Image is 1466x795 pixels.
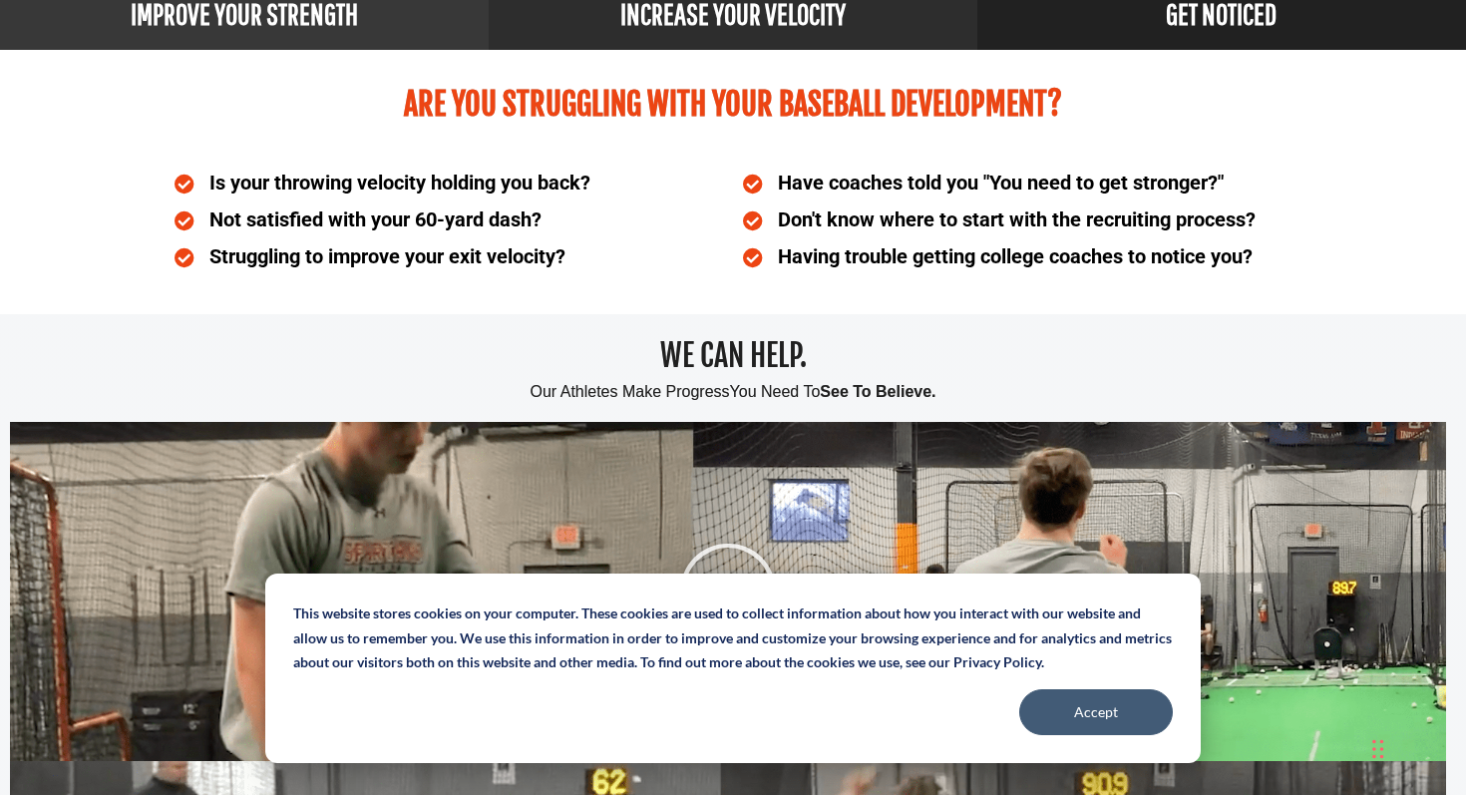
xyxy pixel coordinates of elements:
p: This website stores cookies on your computer. These cookies are used to collect information about... [293,601,1173,675]
li: Having trouble getting college coaches to notice you? [743,238,1291,275]
div: Drag [1372,719,1384,779]
iframe: Chat Widget [1172,580,1466,795]
span: Our Athletes Make Progress [530,383,935,400]
li: Struggling to improve your exit velocity? [175,238,723,275]
span: You Need To [730,383,821,400]
button: Accept [1019,689,1173,735]
li: Don't know where to start with the recruiting process? [743,201,1291,238]
h2: WE CAN HELP. [10,326,1456,417]
div: Cookie banner [265,574,1201,763]
li: Is your throwing velocity holding you back? [175,165,723,201]
li: Not satisfied with your 60-yard dash? [175,201,723,238]
span: See To Believe. [820,383,935,400]
li: Have coaches told you "You need to get stronger?" [743,165,1291,201]
h2: Are you struggling with your baseball development? [175,90,1291,120]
